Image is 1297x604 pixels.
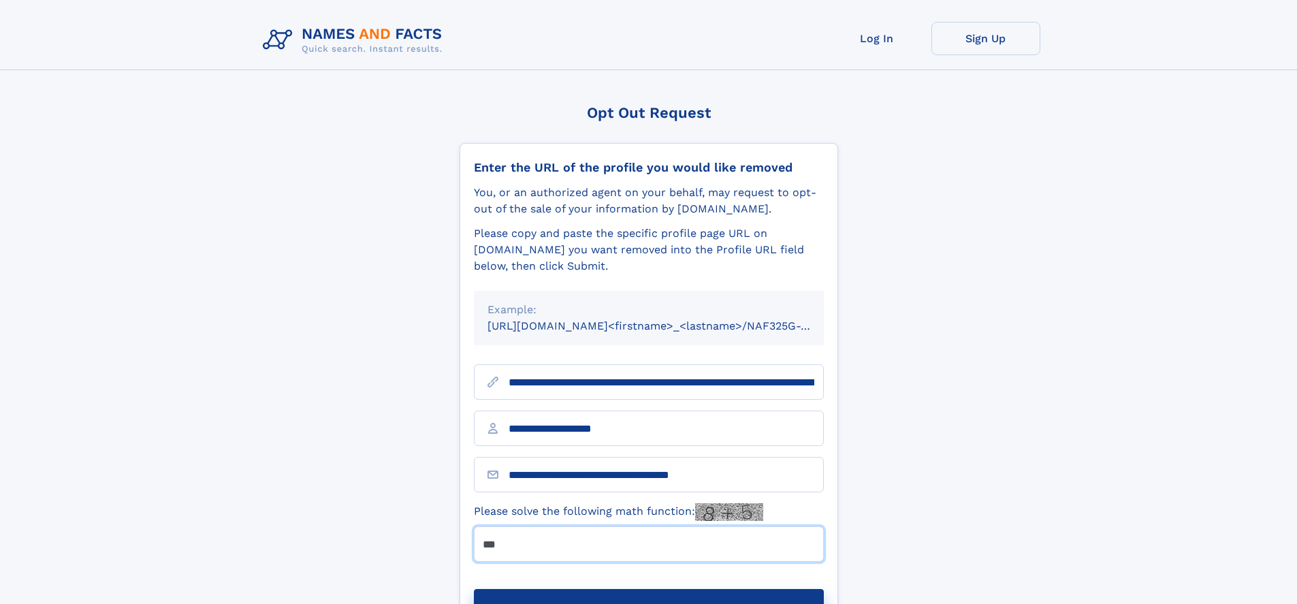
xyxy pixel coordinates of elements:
[487,302,810,318] div: Example:
[487,319,850,332] small: [URL][DOMAIN_NAME]<firstname>_<lastname>/NAF325G-xxxxxxxx
[474,185,824,217] div: You, or an authorized agent on your behalf, may request to opt-out of the sale of your informatio...
[257,22,453,59] img: Logo Names and Facts
[460,104,838,121] div: Opt Out Request
[931,22,1040,55] a: Sign Up
[474,225,824,274] div: Please copy and paste the specific profile page URL on [DOMAIN_NAME] you want removed into the Pr...
[474,503,763,521] label: Please solve the following math function:
[822,22,931,55] a: Log In
[474,160,824,175] div: Enter the URL of the profile you would like removed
